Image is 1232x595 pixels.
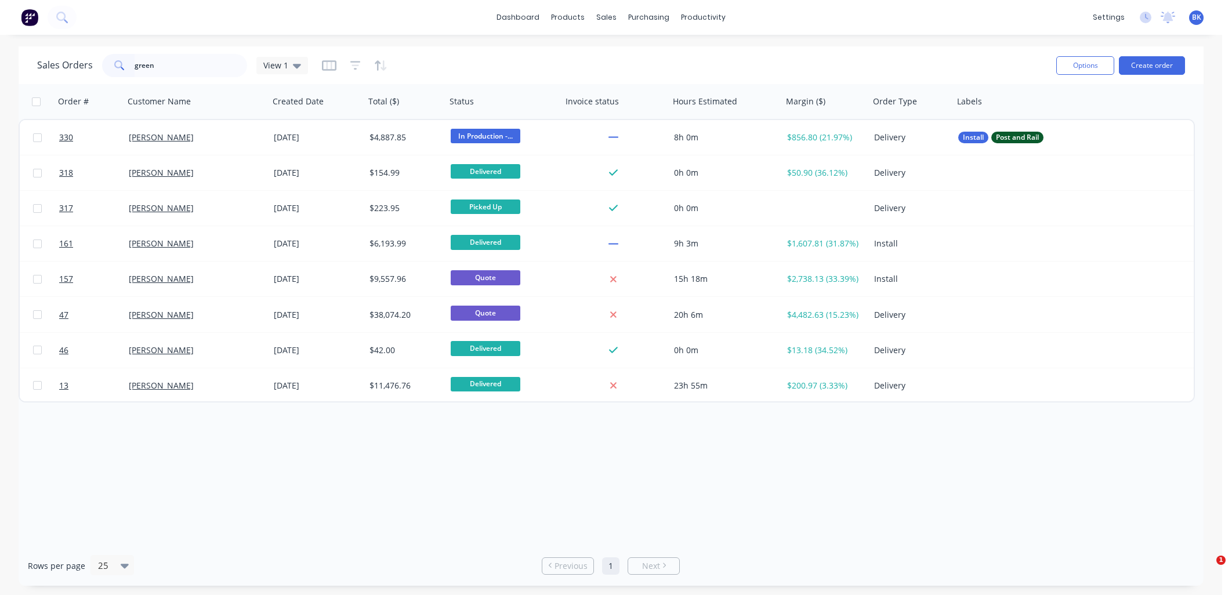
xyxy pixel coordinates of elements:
[263,59,288,71] span: View 1
[59,297,129,332] a: 47
[368,96,399,107] div: Total ($)
[129,273,194,284] a: [PERSON_NAME]
[274,380,360,391] div: [DATE]
[1216,556,1226,565] span: 1
[129,202,194,213] a: [PERSON_NAME]
[59,380,68,391] span: 13
[59,191,129,226] a: 317
[369,167,438,179] div: $154.99
[674,132,773,143] div: 8h 0m
[59,202,73,214] span: 317
[59,167,73,179] span: 318
[1193,556,1220,583] iframe: Intercom live chat
[873,96,917,107] div: Order Type
[628,560,679,572] a: Next page
[274,309,360,321] div: [DATE]
[673,96,737,107] div: Hours Estimated
[369,238,438,249] div: $6,193.99
[874,238,945,249] div: Install
[451,199,520,214] span: Picked Up
[451,235,520,249] span: Delivered
[274,132,360,143] div: [DATE]
[1119,56,1185,75] button: Create order
[874,380,945,391] div: Delivery
[451,270,520,285] span: Quote
[274,344,360,356] div: [DATE]
[451,377,520,391] span: Delivered
[674,202,773,214] div: 0h 0m
[874,132,945,143] div: Delivery
[129,344,194,355] a: [PERSON_NAME]
[787,238,861,249] div: $1,607.81 (31.87%)
[58,96,89,107] div: Order #
[874,273,945,285] div: Install
[674,238,773,249] div: 9h 3m
[786,96,825,107] div: Margin ($)
[675,9,731,26] div: productivity
[451,129,520,143] span: In Production -...
[37,60,93,71] h1: Sales Orders
[787,167,861,179] div: $50.90 (36.12%)
[369,132,438,143] div: $4,887.85
[566,96,619,107] div: Invoice status
[59,155,129,190] a: 318
[129,132,194,143] a: [PERSON_NAME]
[59,120,129,155] a: 330
[369,202,438,214] div: $223.95
[602,557,619,575] a: Page 1 is your current page
[28,560,85,572] span: Rows per page
[622,9,675,26] div: purchasing
[135,54,248,77] input: Search...
[59,226,129,261] a: 161
[537,557,684,575] ul: Pagination
[555,560,588,572] span: Previous
[674,167,773,179] div: 0h 0m
[642,560,660,572] span: Next
[451,164,520,179] span: Delivered
[590,9,622,26] div: sales
[369,380,438,391] div: $11,476.76
[957,96,982,107] div: Labels
[21,9,38,26] img: Factory
[491,9,545,26] a: dashboard
[129,238,194,249] a: [PERSON_NAME]
[59,262,129,296] a: 157
[1192,12,1201,23] span: BK
[451,341,520,355] span: Delivered
[369,309,438,321] div: $38,074.20
[787,380,861,391] div: $200.97 (3.33%)
[59,333,129,368] a: 46
[273,96,324,107] div: Created Date
[128,96,191,107] div: Customer Name
[545,9,590,26] div: products
[129,309,194,320] a: [PERSON_NAME]
[59,368,129,403] a: 13
[874,202,945,214] div: Delivery
[369,344,438,356] div: $42.00
[451,306,520,320] span: Quote
[674,380,773,391] div: 23h 55m
[129,167,194,178] a: [PERSON_NAME]
[963,132,984,143] span: Install
[369,273,438,285] div: $9,557.96
[874,167,945,179] div: Delivery
[450,96,474,107] div: Status
[674,309,773,321] div: 20h 6m
[874,344,945,356] div: Delivery
[59,344,68,356] span: 46
[958,132,1043,143] button: InstallPost and Rail
[1056,56,1114,75] button: Options
[59,273,73,285] span: 157
[674,344,773,356] div: 0h 0m
[542,560,593,572] a: Previous page
[59,132,73,143] span: 330
[674,273,773,285] div: 15h 18m
[59,238,73,249] span: 161
[787,344,861,356] div: $13.18 (34.52%)
[996,132,1039,143] span: Post and Rail
[787,132,861,143] div: $856.80 (21.97%)
[274,202,360,214] div: [DATE]
[129,380,194,391] a: [PERSON_NAME]
[874,309,945,321] div: Delivery
[59,309,68,321] span: 47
